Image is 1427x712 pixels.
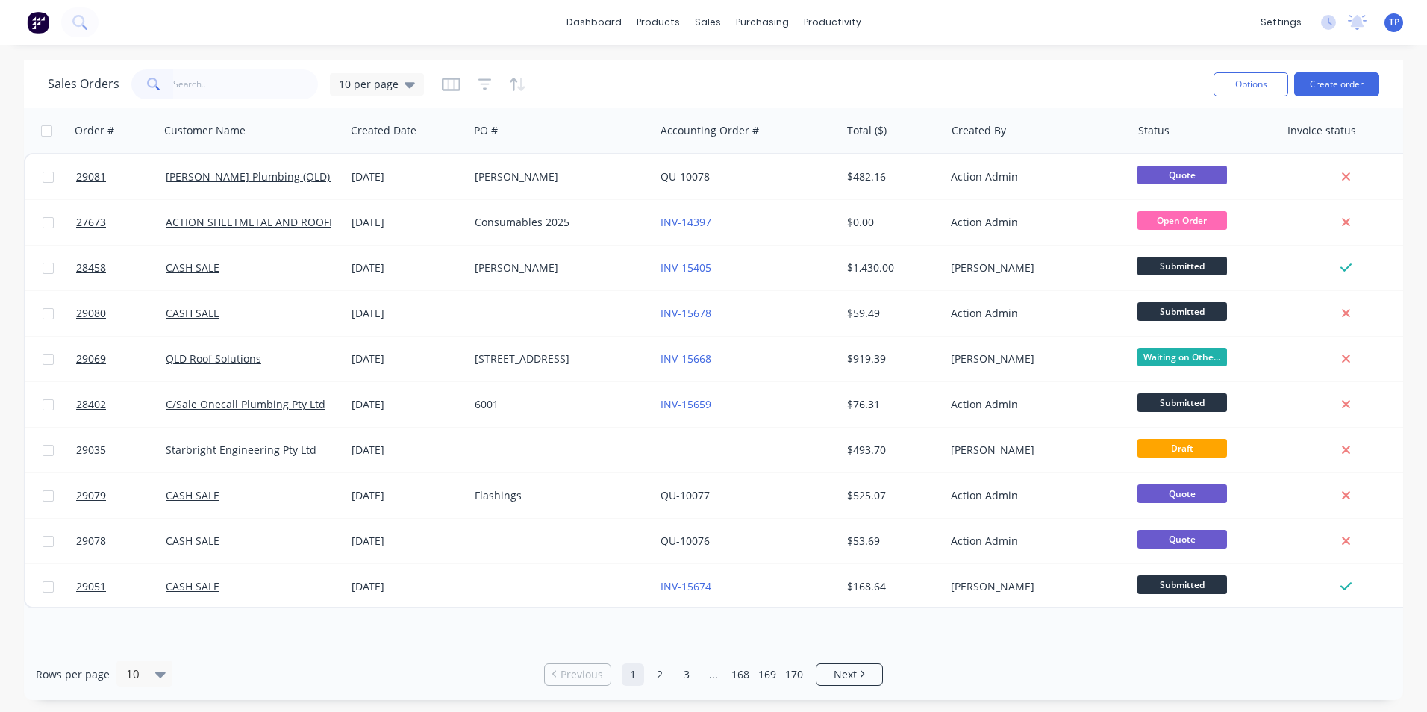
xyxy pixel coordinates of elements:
a: INV-14397 [661,215,711,229]
span: 29069 [76,352,106,366]
div: purchasing [728,11,796,34]
div: $59.49 [847,306,934,321]
div: [DATE] [352,443,463,458]
a: 28458 [76,246,166,290]
div: [DATE] [352,488,463,503]
a: Page 169 [756,663,778,686]
span: Previous [561,667,603,682]
a: QU-10078 [661,169,710,184]
div: [DATE] [352,260,463,275]
a: Page 2 [649,663,671,686]
div: Accounting Order # [661,123,759,138]
a: 29069 [76,337,166,381]
a: QU-10076 [661,534,710,548]
div: $53.69 [847,534,934,549]
span: 29079 [76,488,106,503]
a: CASH SALE [166,306,219,320]
a: C/Sale Onecall Plumbing Pty Ltd [166,397,325,411]
h1: Sales Orders [48,77,119,91]
a: 28402 [76,382,166,427]
div: 6001 [475,397,640,412]
a: 29080 [76,291,166,336]
div: [DATE] [352,215,463,230]
a: dashboard [559,11,629,34]
a: Page 168 [729,663,752,686]
div: Action Admin [951,534,1117,549]
a: Jump forward [702,663,725,686]
span: Submitted [1137,575,1227,594]
span: 29080 [76,306,106,321]
div: [PERSON_NAME] [475,169,640,184]
div: Order # [75,123,114,138]
span: 29035 [76,443,106,458]
div: Status [1138,123,1170,138]
span: 28402 [76,397,106,412]
div: $493.70 [847,443,934,458]
img: Factory [27,11,49,34]
a: 29078 [76,519,166,563]
a: QU-10077 [661,488,710,502]
div: sales [687,11,728,34]
div: [DATE] [352,397,463,412]
div: [STREET_ADDRESS] [475,352,640,366]
div: Consumables 2025 [475,215,640,230]
span: 29051 [76,579,106,594]
a: INV-15405 [661,260,711,275]
span: Open Order [1137,211,1227,230]
a: 29081 [76,154,166,199]
a: Starbright Engineering Pty Ltd [166,443,316,457]
div: [PERSON_NAME] [951,579,1117,594]
div: Action Admin [951,215,1117,230]
span: Quote [1137,166,1227,184]
a: Next page [816,667,882,682]
div: Flashings [475,488,640,503]
div: Total ($) [847,123,887,138]
div: Customer Name [164,123,246,138]
a: INV-15674 [661,579,711,593]
div: Action Admin [951,306,1117,321]
div: Action Admin [951,488,1117,503]
ul: Pagination [538,663,889,686]
span: Draft [1137,439,1227,458]
a: Previous page [545,667,611,682]
a: INV-15668 [661,352,711,366]
span: Quote [1137,530,1227,549]
span: Waiting on Othe... [1137,348,1227,366]
a: CASH SALE [166,488,219,502]
div: settings [1253,11,1309,34]
span: Quote [1137,484,1227,503]
div: PO # [474,123,498,138]
span: 28458 [76,260,106,275]
a: 27673 [76,200,166,245]
span: Next [834,667,857,682]
a: ACTION SHEETMETAL AND ROOFING [166,215,348,229]
div: [DATE] [352,579,463,594]
a: INV-15678 [661,306,711,320]
div: Created Date [351,123,416,138]
div: [PERSON_NAME] [951,260,1117,275]
span: Submitted [1137,302,1227,321]
a: Page 170 [783,663,805,686]
a: QLD Roof Solutions [166,352,261,366]
a: 29035 [76,428,166,472]
a: CASH SALE [166,579,219,593]
span: TP [1389,16,1399,29]
a: Page 3 [675,663,698,686]
span: 27673 [76,215,106,230]
div: $168.64 [847,579,934,594]
div: $0.00 [847,215,934,230]
span: 29078 [76,534,106,549]
div: [DATE] [352,352,463,366]
div: $482.16 [847,169,934,184]
div: [DATE] [352,306,463,321]
a: Page 1 is your current page [622,663,644,686]
a: 29051 [76,564,166,609]
div: Action Admin [951,169,1117,184]
div: [PERSON_NAME] [475,260,640,275]
div: Created By [952,123,1006,138]
input: Search... [173,69,319,99]
div: products [629,11,687,34]
button: Create order [1294,72,1379,96]
div: [DATE] [352,169,463,184]
div: [DATE] [352,534,463,549]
